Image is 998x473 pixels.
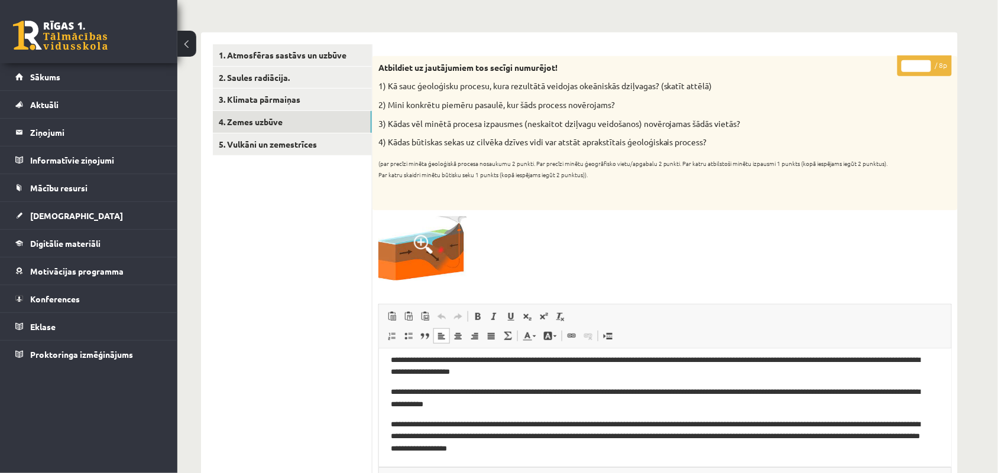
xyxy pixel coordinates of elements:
p: 4) Kādas būtiskas sekas uz cilvēka dzīves vidi var atstāt aprakstītais ģeoloģiskais process? [378,136,893,148]
a: Konferences [15,285,163,312]
a: Eklase [15,313,163,340]
span: Aktuāli [30,99,59,110]
a: Ievietot/noņemt sarakstu ar aizzīmēm [400,328,417,344]
a: Aktuāli [15,91,163,118]
a: Atcelt (vadīšanas taustiņš+Z) [433,309,450,324]
legend: Informatīvie ziņojumi [30,146,163,174]
a: Informatīvie ziņojumi [15,146,163,174]
a: Atsaistīt [580,328,597,344]
a: Augšraksts [536,309,552,324]
a: Motivācijas programma [15,257,163,285]
p: / 8p [897,56,952,76]
strong: Atbildiet uz jautājumiem tos secīgi numurējot! [378,62,558,73]
a: Mācību resursi [15,174,163,201]
img: zx1.png [378,216,467,280]
a: Teksta krāsa [519,328,540,344]
a: Ievietot no Worda [417,309,433,324]
a: Centrēti [450,328,466,344]
span: Digitālie materiāli [30,238,101,249]
p: 3) Kādas vēl minētā procesa izpausmes (neskaitot dziļvagu veidošanos) novērojamas šādās vietās? [378,118,893,130]
a: Rīgas 1. Tālmācības vidusskola [13,21,108,50]
span: Sākums [30,71,60,82]
sub: (par precīzi minēta ģeoloģiskā procesa nosaukumu 2 punkti. Par precīzi minētu ģeogrāfisko vietu/a... [378,159,888,180]
a: Izlīdzināt malas [483,328,500,344]
a: Ievietot kā vienkāršu tekstu (vadīšanas taustiņš+pārslēgšanas taustiņš+V) [400,309,417,324]
a: [DEMOGRAPHIC_DATA] [15,202,163,229]
a: Atkārtot (vadīšanas taustiņš+Y) [450,309,466,324]
span: Konferences [30,293,80,304]
a: Apakšraksts [519,309,536,324]
a: Pasvītrojums (vadīšanas taustiņš+U) [503,309,519,324]
a: 2. Saules radiācija. [213,67,372,89]
a: Izlīdzināt pa kreisi [433,328,450,344]
a: 5. Vulkāni un zemestrīces [213,133,372,155]
p: 1) Kā sauc ģeoloģisku procesu, kura rezultātā veidojas okeāniskās dziļvagas? (skatīt attēlā) [378,80,893,92]
a: Noņemt stilus [552,309,569,324]
span: Motivācijas programma [30,266,124,276]
span: Eklase [30,321,56,332]
a: Math [500,328,516,344]
a: Ievietot lapas pārtraukumu drukai [600,328,616,344]
a: Sākums [15,63,163,90]
legend: Ziņojumi [30,119,163,146]
a: Ziņojumi [15,119,163,146]
p: 2) Mini konkrētu piemēru pasaulē, kur šāds process novērojams? [378,99,893,111]
a: Digitālie materiāli [15,230,163,257]
a: 1. Atmosfēras sastāvs un uzbūve [213,44,372,66]
a: Proktoringa izmēģinājums [15,341,163,368]
a: Ielīmēt (vadīšanas taustiņš+V) [384,309,400,324]
body: Bagātinātā teksta redaktors, wiswyg-editor-47024883290680-1757833180-778 [12,12,559,24]
body: Bagātinātā teksta redaktors, wiswyg-editor-47024883290120-1757833180-472 [12,12,559,24]
a: Fona krāsa [540,328,560,344]
span: Mācību resursi [30,182,88,193]
iframe: Bagātinātā teksta redaktors, wiswyg-editor-user-answer-47024859759660 [379,349,951,467]
span: [DEMOGRAPHIC_DATA] [30,210,123,221]
a: 4. Zemes uzbūve [213,111,372,133]
a: Slīpraksts (vadīšanas taustiņš+I) [486,309,503,324]
a: Treknraksts (vadīšanas taustiņš+B) [469,309,486,324]
a: 3. Klimata pārmaiņas [213,89,372,110]
a: Saite (vadīšanas taustiņš+K) [563,328,580,344]
a: Ievietot/noņemt numurētu sarakstu [384,328,400,344]
a: Izlīdzināt pa labi [466,328,483,344]
span: Proktoringa izmēģinājums [30,349,133,360]
a: Bloka citāts [417,328,433,344]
